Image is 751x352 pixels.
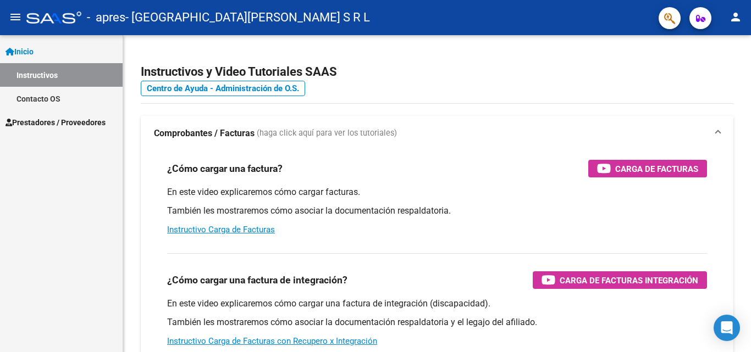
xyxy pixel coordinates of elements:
button: Carga de Facturas Integración [533,271,707,289]
p: También les mostraremos cómo asociar la documentación respaldatoria. [167,205,707,217]
mat-icon: person [729,10,742,24]
a: Instructivo Carga de Facturas [167,225,275,234]
a: Centro de Ayuda - Administración de O.S. [141,81,305,96]
span: - apres [87,5,125,30]
h3: ¿Cómo cargar una factura de integración? [167,272,347,288]
span: Carga de Facturas [615,162,698,176]
span: Inicio [5,46,34,58]
span: Carga de Facturas Integración [560,273,698,287]
a: Instructivo Carga de Facturas con Recupero x Integración [167,336,377,346]
p: También les mostraremos cómo asociar la documentación respaldatoria y el legajo del afiliado. [167,316,707,328]
div: Open Intercom Messenger [714,315,740,341]
h2: Instructivos y Video Tutoriales SAAS [141,62,733,82]
span: (haga click aquí para ver los tutoriales) [257,127,397,139]
h3: ¿Cómo cargar una factura? [167,161,283,176]
mat-expansion-panel-header: Comprobantes / Facturas (haga click aquí para ver los tutoriales) [141,116,733,151]
span: Prestadores / Proveedores [5,116,106,128]
mat-icon: menu [9,10,22,24]
p: En este video explicaremos cómo cargar una factura de integración (discapacidad). [167,298,707,310]
button: Carga de Facturas [588,160,707,177]
strong: Comprobantes / Facturas [154,127,255,139]
span: - [GEOGRAPHIC_DATA][PERSON_NAME] S R L [125,5,370,30]
p: En este video explicaremos cómo cargar facturas. [167,186,707,198]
